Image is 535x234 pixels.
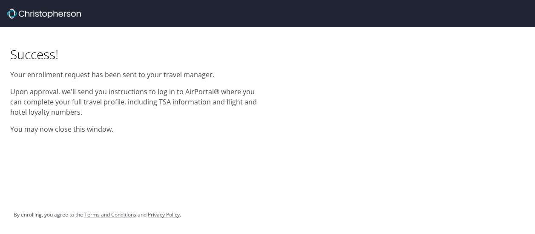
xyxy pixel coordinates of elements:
h1: Success! [10,46,257,63]
img: cbt logo [7,9,81,19]
a: Terms and Conditions [84,211,136,218]
p: Your enrollment request has been sent to your travel manager. [10,69,257,80]
p: Upon approval, we'll send you instructions to log in to AirPortal® where you can complete your fu... [10,87,257,117]
a: Privacy Policy [148,211,180,218]
p: You may now close this window. [10,124,257,134]
div: By enrolling, you agree to the and . [14,204,181,225]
